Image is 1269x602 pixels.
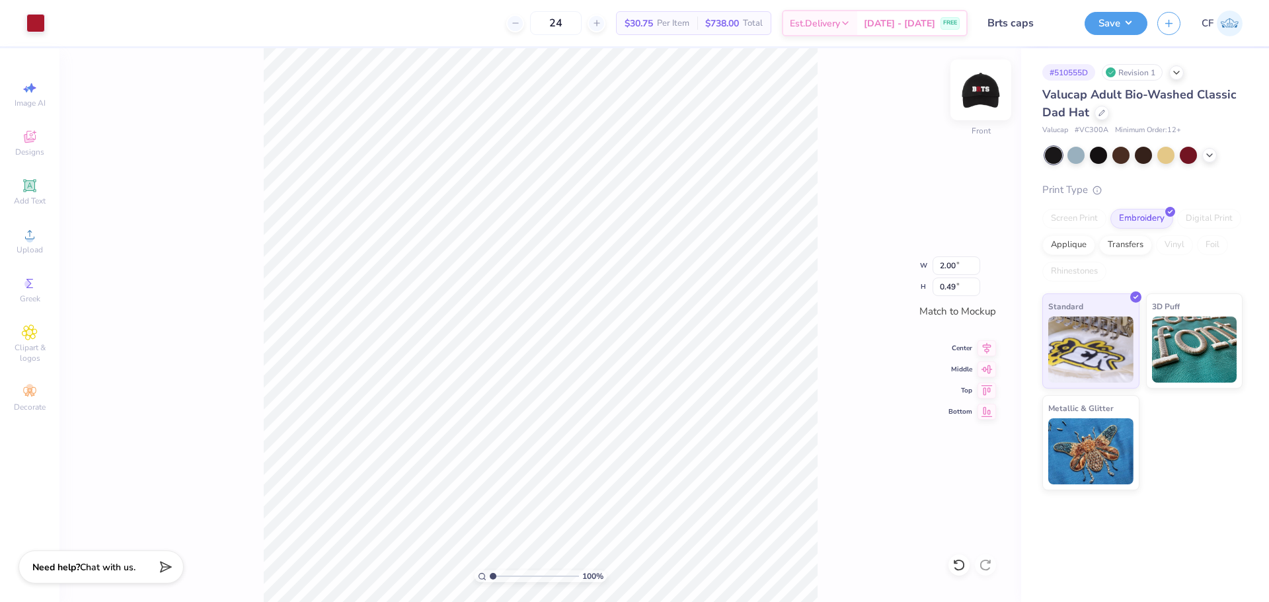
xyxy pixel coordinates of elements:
strong: Need help? [32,561,80,574]
div: Applique [1042,235,1095,255]
span: Minimum Order: 12 + [1115,125,1181,136]
span: Top [948,386,972,395]
span: Per Item [657,17,689,30]
span: Valucap [1042,125,1068,136]
span: Add Text [14,196,46,206]
span: Clipart & logos [7,342,53,363]
div: Transfers [1099,235,1152,255]
div: Rhinestones [1042,262,1106,282]
img: 3D Puff [1152,317,1237,383]
span: Greek [20,293,40,304]
span: Chat with us. [80,561,135,574]
div: Revision 1 [1102,64,1163,81]
div: Foil [1197,235,1228,255]
input: – – [530,11,582,35]
span: Center [948,344,972,353]
div: Print Type [1042,182,1243,198]
span: Valucap Adult Bio-Washed Classic Dad Hat [1042,87,1237,120]
input: Untitled Design [978,10,1075,36]
span: Total [743,17,763,30]
span: Upload [17,245,43,255]
span: Decorate [14,402,46,412]
span: # VC300A [1075,125,1108,136]
div: Digital Print [1177,209,1241,229]
span: Designs [15,147,44,157]
img: Cholo Fernandez [1217,11,1243,36]
span: Standard [1048,299,1083,313]
img: Metallic & Glitter [1048,418,1134,484]
span: Bottom [948,407,972,416]
span: [DATE] - [DATE] [864,17,935,30]
span: FREE [943,19,957,28]
button: Save [1085,12,1147,35]
a: CF [1202,11,1243,36]
span: Est. Delivery [790,17,840,30]
div: Vinyl [1156,235,1193,255]
span: Metallic & Glitter [1048,401,1114,415]
span: Image AI [15,98,46,108]
span: 100 % [582,570,603,582]
span: Middle [948,365,972,374]
img: Front [954,63,1007,116]
img: Standard [1048,317,1134,383]
div: # 510555D [1042,64,1095,81]
span: $30.75 [625,17,653,30]
div: Embroidery [1110,209,1173,229]
span: $738.00 [705,17,739,30]
span: 3D Puff [1152,299,1180,313]
div: Screen Print [1042,209,1106,229]
span: CF [1202,16,1213,31]
div: Front [972,125,991,137]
